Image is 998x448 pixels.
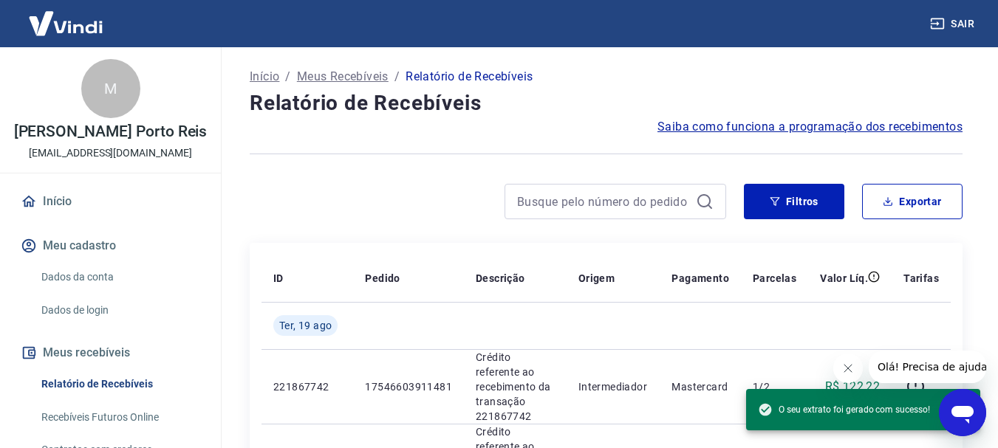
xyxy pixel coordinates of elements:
p: [EMAIL_ADDRESS][DOMAIN_NAME] [29,145,192,161]
div: M [81,59,140,118]
p: 221867742 [273,379,341,394]
p: ID [273,271,284,286]
p: Mastercard [671,379,729,394]
a: Recebíveis Futuros Online [35,402,203,433]
p: Pedido [365,271,400,286]
input: Busque pelo número do pedido [517,190,690,213]
a: Dados de login [35,295,203,325]
button: Sair [927,10,980,38]
p: Tarifas [903,271,939,286]
p: [PERSON_NAME] Porto Reis [14,124,208,139]
p: R$ 122,22 [825,378,881,396]
p: Relatório de Recebíveis [406,68,533,86]
p: Valor Líq. [820,271,868,286]
p: Pagamento [671,271,729,286]
p: / [285,68,290,86]
a: Relatório de Recebíveis [35,369,203,399]
iframe: Fechar mensagem [833,354,863,383]
span: Olá! Precisa de ajuda? [9,10,124,22]
a: Início [18,185,203,218]
span: O seu extrato foi gerado com sucesso! [758,402,930,417]
h4: Relatório de Recebíveis [250,89,963,118]
a: Início [250,68,279,86]
button: Meus recebíveis [18,337,203,369]
p: Descrição [476,271,525,286]
p: Crédito referente ao recebimento da transação 221867742 [476,350,555,424]
a: Dados da conta [35,262,203,292]
button: Filtros [744,184,844,219]
p: / [394,68,400,86]
a: Saiba como funciona a programação dos recebimentos [657,118,963,136]
iframe: Mensagem da empresa [869,351,986,383]
span: Ter, 19 ago [279,318,332,333]
button: Meu cadastro [18,230,203,262]
p: Parcelas [753,271,796,286]
iframe: Botão para abrir a janela de mensagens [939,389,986,436]
button: Exportar [862,184,963,219]
p: 1/2 [753,379,796,394]
a: Meus Recebíveis [297,68,389,86]
p: Intermediador [578,379,649,394]
img: Vindi [18,1,114,46]
p: 17546603911481 [365,379,452,394]
p: Origem [578,271,615,286]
